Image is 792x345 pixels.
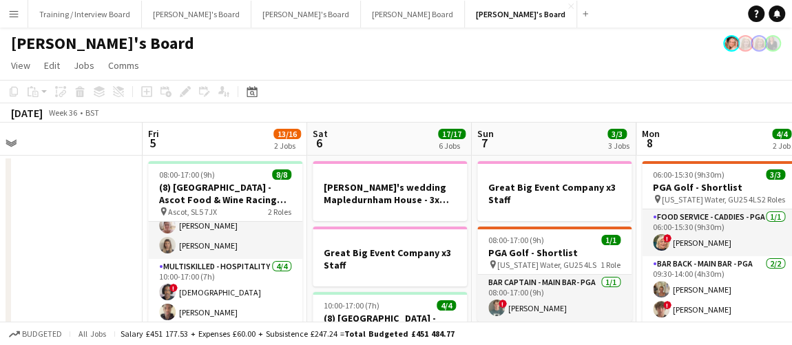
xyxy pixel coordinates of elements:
span: Edit [44,59,60,72]
button: [PERSON_NAME]'s Board [142,1,251,28]
button: [PERSON_NAME]'s Board [251,1,361,28]
app-user-avatar: Caitlin Simpson-Hodson [737,35,753,52]
app-user-avatar: Fran Dancona [723,35,740,52]
div: BST [85,107,99,118]
button: Training / Interview Board [28,1,142,28]
div: Salary £451 177.53 + Expenses £60.00 + Subsistence £247.24 = [121,328,455,339]
app-user-avatar: Thomasina Dixon [764,35,781,52]
span: View [11,59,30,72]
div: [DATE] [11,106,43,120]
app-user-avatar: Caitlin Simpson-Hodson [751,35,767,52]
span: Total Budgeted £451 484.77 [344,328,455,339]
a: Comms [103,56,145,74]
button: [PERSON_NAME]'s Board [465,1,577,28]
a: Jobs [68,56,100,74]
span: Budgeted [22,329,62,339]
span: Jobs [74,59,94,72]
a: Edit [39,56,65,74]
span: All jobs [76,328,109,339]
h1: [PERSON_NAME]'s Board [11,33,194,54]
span: Week 36 [45,107,80,118]
span: Comms [108,59,139,72]
button: [PERSON_NAME] Board [361,1,465,28]
a: View [6,56,36,74]
button: Budgeted [7,326,64,342]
